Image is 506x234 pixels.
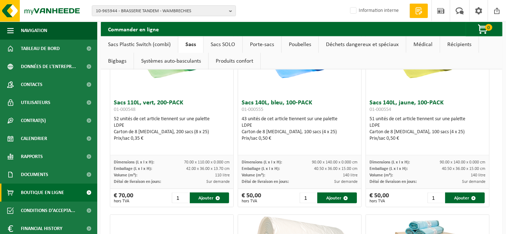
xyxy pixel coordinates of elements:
span: Boutique en ligne [21,184,64,202]
span: 01-000555 [242,107,263,112]
span: 140 litre [471,173,485,177]
span: Dimensions (L x l x H): [242,160,282,165]
div: € 70,00 [114,193,133,203]
a: Sacs [178,36,203,53]
div: Carton de 8 [MEDICAL_DATA], 100 sacs (4 x 25) [370,129,485,135]
div: LDPE [370,122,485,129]
span: Délai de livraison en jours: [370,180,417,184]
span: 40.50 x 36.00 x 15.00 cm [442,167,485,171]
div: 51 unités de cet article tiennent sur une palette [370,116,485,142]
button: Ajouter [317,193,357,203]
div: € 50,00 [370,193,389,203]
button: Ajouter [190,193,229,203]
button: 0 [466,22,502,36]
input: 1 [300,193,317,203]
span: 10-965944 - BRASSERIE TANDEM - WAMBRECHIES [96,6,226,17]
span: Utilisateurs [21,94,50,112]
div: 43 unités de cet article tiennent sur une palette [242,116,358,142]
a: Sacs Plastic Switch (combi) [101,36,178,53]
span: 42.00 x 36.00 x 13.70 cm [186,167,230,171]
span: Rapports [21,148,43,166]
span: 90.00 x 140.00 x 0.000 cm [312,160,358,165]
span: Emballage (L x l x H): [242,167,280,171]
h3: Sacs 140L, jaune, 100-PACK [370,100,485,114]
span: Sur demande [206,180,230,184]
input: 1 [427,193,444,203]
span: Contacts [21,76,42,94]
div: € 50,00 [242,193,261,203]
span: Contrat(s) [21,112,46,130]
span: 140 litre [343,173,358,177]
span: Calendrier [21,130,47,148]
span: 01-000548 [114,107,135,112]
div: 52 unités de cet article tiennent sur une palette [114,116,230,142]
span: 01-000554 [370,107,391,112]
span: hors TVA [370,199,389,203]
span: Emballage (L x l x H): [370,167,408,171]
a: Bigbags [101,53,134,69]
h3: Sacs 140L, bleu, 100-PACK [242,100,358,114]
a: Sacs SOLO [203,36,242,53]
a: Médical [406,36,440,53]
a: Récipients [440,36,479,53]
div: Prix/sac 0,35 € [114,135,230,142]
a: Produits confort [209,53,260,69]
span: Conditions d'accepta... [21,202,75,220]
div: LDPE [114,122,230,129]
h3: Sacs 110L, vert, 200-PACK [114,100,230,114]
div: Carton de 8 [MEDICAL_DATA], 200 sacs (8 x 25) [114,129,230,135]
span: Documents [21,166,48,184]
span: Dimensions (L x l x H): [370,160,410,165]
span: Navigation [21,22,47,40]
span: Volume (m³): [370,173,393,177]
span: Délai de livraison en jours: [242,180,289,184]
a: Déchets dangereux et spéciaux [319,36,406,53]
button: Ajouter [445,193,485,203]
h2: Commander en ligne [101,22,166,36]
span: hors TVA [242,199,261,203]
div: Prix/sac 0,50 € [242,135,358,142]
span: Volume (m³): [114,173,137,177]
span: Volume (m³): [242,173,265,177]
span: Données de l'entrepr... [21,58,76,76]
span: 110 litre [215,173,230,177]
button: 10-965944 - BRASSERIE TANDEM - WAMBRECHIES [92,5,236,16]
span: Délai de livraison en jours: [114,180,161,184]
a: Systèmes auto-basculants [134,53,208,69]
div: LDPE [242,122,358,129]
span: 70.00 x 110.00 x 0.000 cm [184,160,230,165]
a: Poubelles [282,36,318,53]
a: Porte-sacs [243,36,281,53]
span: hors TVA [114,199,133,203]
div: Carton de 8 [MEDICAL_DATA], 100 sacs (4 x 25) [242,129,358,135]
span: 0 [485,24,492,31]
input: 1 [172,193,189,203]
span: 90.00 x 140.00 x 0.000 cm [440,160,485,165]
label: Information interne [349,5,399,16]
span: Dimensions (L x l x H): [114,160,154,165]
span: Tableau de bord [21,40,60,58]
span: Sur demande [334,180,358,184]
span: Emballage (L x l x H): [114,167,152,171]
span: 40.50 x 36.00 x 15.00 cm [314,167,358,171]
span: Sur demande [462,180,485,184]
div: Prix/sac 0,50 € [370,135,485,142]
